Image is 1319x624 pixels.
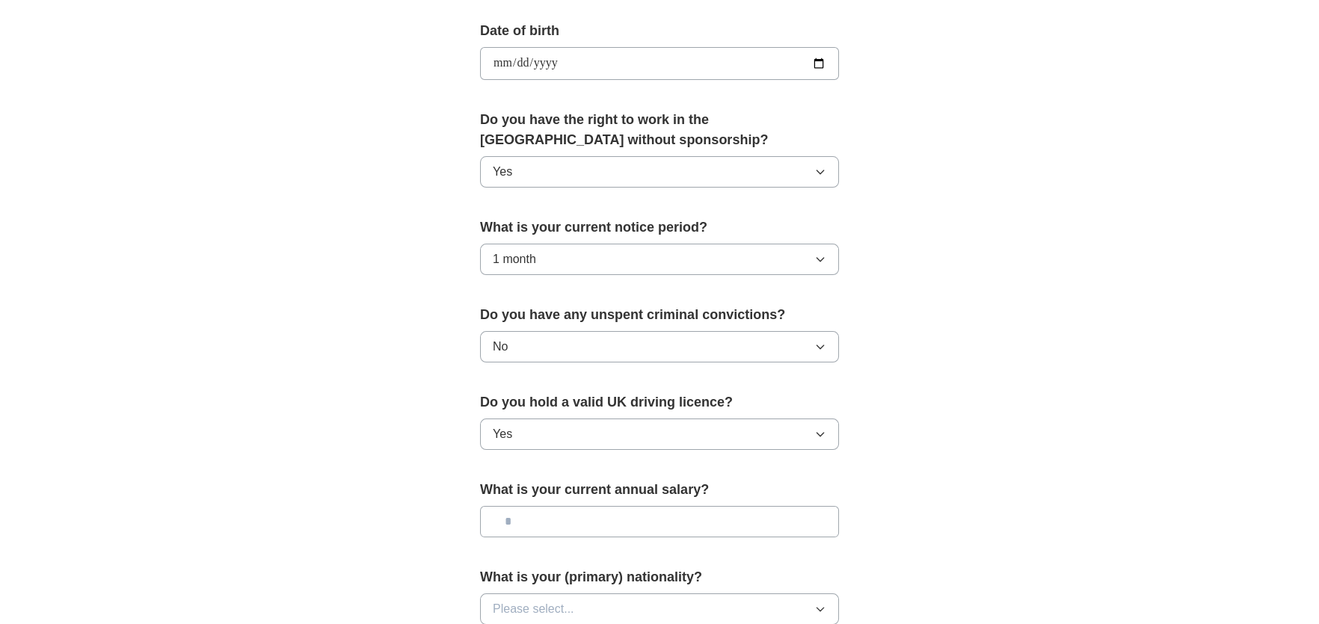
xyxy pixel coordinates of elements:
[480,418,839,450] button: Yes
[493,163,512,181] span: Yes
[493,250,536,268] span: 1 month
[480,217,839,238] label: What is your current notice period?
[480,392,839,413] label: Do you hold a valid UK driving licence?
[480,331,839,362] button: No
[493,425,512,443] span: Yes
[480,156,839,188] button: Yes
[493,600,574,618] span: Please select...
[480,567,839,587] label: What is your (primary) nationality?
[480,110,839,150] label: Do you have the right to work in the [GEOGRAPHIC_DATA] without sponsorship?
[480,21,839,41] label: Date of birth
[480,305,839,325] label: Do you have any unspent criminal convictions?
[493,338,508,356] span: No
[480,480,839,500] label: What is your current annual salary?
[480,244,839,275] button: 1 month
